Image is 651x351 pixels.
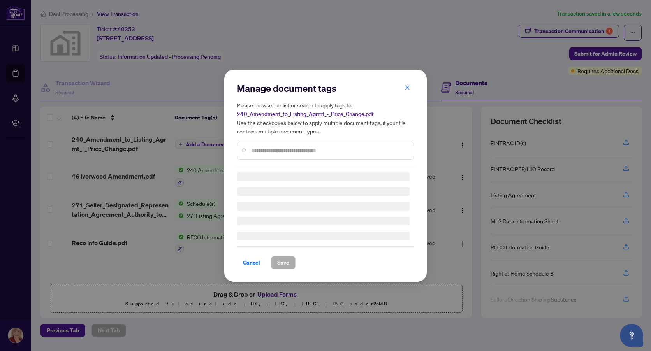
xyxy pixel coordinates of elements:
h5: Please browse the list or search to apply tags to: Use the checkboxes below to apply multiple doc... [237,101,414,135]
span: close [405,85,410,90]
button: Cancel [237,256,266,269]
button: Open asap [620,324,643,347]
button: Save [271,256,296,269]
h2: Manage document tags [237,82,414,95]
span: Cancel [243,256,260,269]
span: 240_Amendment_to_Listing_Agrmt_-_Price_Change.pdf [237,111,373,118]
